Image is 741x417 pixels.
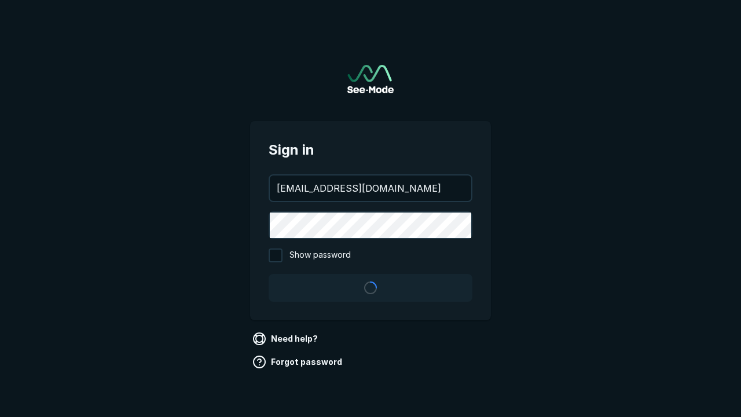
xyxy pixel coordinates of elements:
a: Need help? [250,330,322,348]
img: See-Mode Logo [347,65,394,93]
a: Forgot password [250,353,347,371]
span: Show password [289,248,351,262]
a: Go to sign in [347,65,394,93]
input: your@email.com [270,175,471,201]
span: Sign in [269,140,472,160]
